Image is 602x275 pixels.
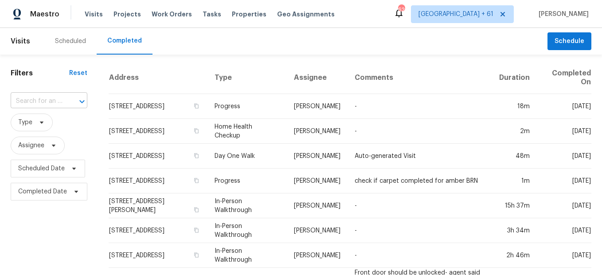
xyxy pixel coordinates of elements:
[547,32,591,51] button: Schedule
[287,94,348,119] td: [PERSON_NAME]
[535,10,589,19] span: [PERSON_NAME]
[418,10,493,19] span: [GEOGRAPHIC_DATA] + 61
[192,177,200,185] button: Copy Address
[109,169,207,193] td: [STREET_ADDRESS]
[30,10,59,19] span: Maestro
[537,243,591,268] td: [DATE]
[192,127,200,135] button: Copy Address
[18,141,44,150] span: Assignee
[492,218,537,243] td: 3h 34m
[207,169,287,193] td: Progress
[152,10,192,19] span: Work Orders
[492,144,537,169] td: 48m
[207,94,287,119] td: Progress
[398,5,404,14] div: 621
[287,193,348,218] td: [PERSON_NAME]
[348,193,493,218] td: -
[192,152,200,160] button: Copy Address
[492,94,537,119] td: 18m
[192,251,200,259] button: Copy Address
[85,10,103,19] span: Visits
[207,218,287,243] td: In-Person Walkthrough
[109,218,207,243] td: [STREET_ADDRESS]
[348,144,493,169] td: Auto-generated Visit
[537,62,591,94] th: Completed On
[192,206,200,214] button: Copy Address
[18,187,67,196] span: Completed Date
[207,193,287,218] td: In-Person Walkthrough
[207,62,287,94] th: Type
[18,118,32,127] span: Type
[555,36,584,47] span: Schedule
[11,94,63,108] input: Search for an address...
[109,62,207,94] th: Address
[277,10,335,19] span: Geo Assignments
[55,37,86,46] div: Scheduled
[537,144,591,169] td: [DATE]
[492,119,537,144] td: 2m
[207,144,287,169] td: Day One Walk
[287,243,348,268] td: [PERSON_NAME]
[348,218,493,243] td: -
[348,169,493,193] td: check if carpet completed for amber BRN
[109,193,207,218] td: [STREET_ADDRESS][PERSON_NAME]
[492,193,537,218] td: 15h 37m
[348,94,493,119] td: -
[192,226,200,234] button: Copy Address
[287,119,348,144] td: [PERSON_NAME]
[18,164,65,173] span: Scheduled Date
[107,36,142,45] div: Completed
[203,11,221,17] span: Tasks
[11,69,69,78] h1: Filters
[109,94,207,119] td: [STREET_ADDRESS]
[232,10,266,19] span: Properties
[492,62,537,94] th: Duration
[287,144,348,169] td: [PERSON_NAME]
[109,119,207,144] td: [STREET_ADDRESS]
[109,144,207,169] td: [STREET_ADDRESS]
[492,169,537,193] td: 1m
[348,119,493,144] td: -
[69,69,87,78] div: Reset
[109,243,207,268] td: [STREET_ADDRESS]
[287,62,348,94] th: Assignee
[537,193,591,218] td: [DATE]
[287,169,348,193] td: [PERSON_NAME]
[113,10,141,19] span: Projects
[348,243,493,268] td: -
[492,243,537,268] td: 2h 46m
[76,95,88,108] button: Open
[537,119,591,144] td: [DATE]
[537,94,591,119] td: [DATE]
[287,218,348,243] td: [PERSON_NAME]
[537,218,591,243] td: [DATE]
[207,243,287,268] td: In-Person Walkthrough
[348,62,493,94] th: Comments
[537,169,591,193] td: [DATE]
[192,102,200,110] button: Copy Address
[207,119,287,144] td: Home Health Checkup
[11,31,30,51] span: Visits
